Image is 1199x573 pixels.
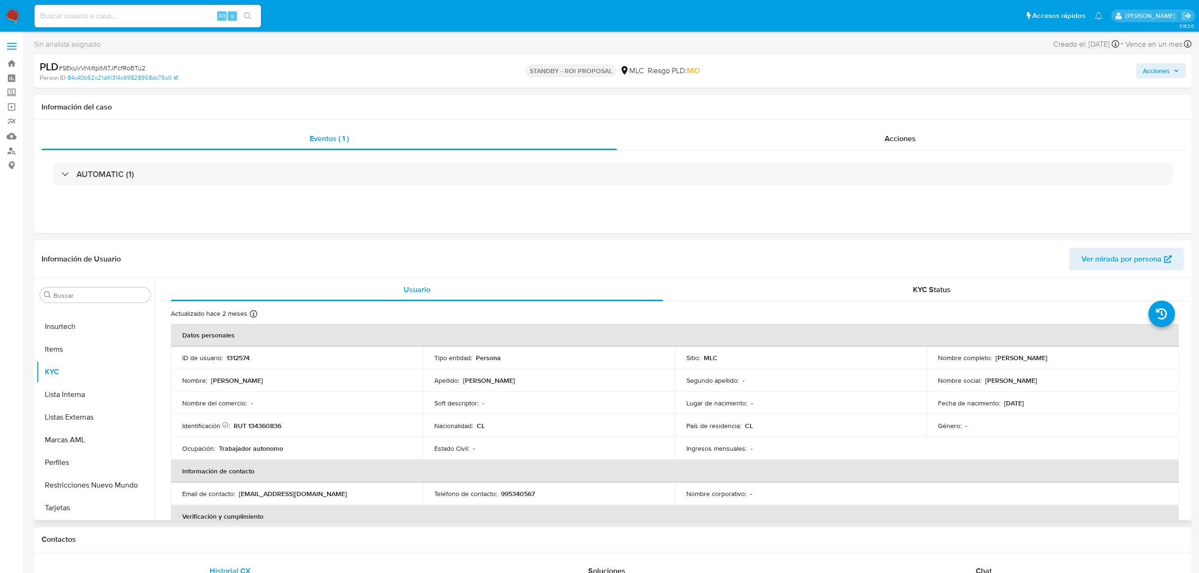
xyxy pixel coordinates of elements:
[938,399,1000,407] p: Fecha de nacimiento :
[704,354,718,362] p: MLC
[686,399,747,407] p: Lugar de nacimiento :
[750,489,752,498] p: -
[44,291,51,299] button: Buscar
[171,324,1179,346] th: Datos personales
[996,354,1047,362] p: [PERSON_NAME]
[239,489,347,498] p: [EMAIL_ADDRESS][DOMAIN_NAME]
[751,399,753,407] p: -
[182,354,223,362] p: ID de usuario :
[476,354,501,362] p: Persona
[985,376,1037,385] p: [PERSON_NAME]
[234,421,281,430] p: RUT 134360836
[68,74,178,82] a: 84c40b52c21d41314c99828958dc75c0
[53,163,1173,185] div: AUTOMATIC (1)
[938,376,981,385] p: Nombre social :
[219,444,283,453] p: Trabajador autonomo
[938,421,962,430] p: Género :
[231,11,234,20] span: s
[218,11,226,20] span: Alt
[687,65,700,76] span: MID
[745,421,753,430] p: CL
[434,399,479,407] p: Soft descriptor :
[686,376,739,385] p: Segundo apellido :
[182,399,247,407] p: Nombre del comercio :
[227,354,250,362] p: 1312574
[310,133,349,144] span: Eventos ( 1 )
[434,421,473,430] p: Nacionalidad :
[686,489,746,498] p: Nombre corporativo :
[463,376,515,385] p: [PERSON_NAME]
[913,284,951,295] span: KYC Status
[482,399,484,407] p: -
[473,444,475,453] p: -
[53,291,147,300] input: Buscar
[1125,11,1179,20] p: aline.magdaleno@mercadolibre.com
[1032,11,1085,21] span: Accesos rápidos
[686,354,700,362] p: Sitio :
[434,354,472,362] p: Tipo entidad :
[36,451,154,474] button: Perfiles
[938,354,992,362] p: Nombre completo :
[59,63,145,73] span: # SEkuVVnMtplMI7JFcfRoBTu2
[36,406,154,429] button: Listas Externas
[36,429,154,451] button: Marcas AML
[620,66,644,76] div: MLC
[34,10,261,22] input: Buscar usuario o caso...
[751,444,752,453] p: -
[182,444,215,453] p: Ocupación :
[211,376,263,385] p: [PERSON_NAME]
[1004,399,1024,407] p: [DATE]
[743,376,744,385] p: -
[171,505,1179,528] th: Verificación y cumplimiento
[501,489,535,498] p: 995340567
[686,444,747,453] p: Ingresos mensuales :
[171,309,247,318] p: Actualizado hace 2 meses
[182,421,230,430] p: Identificación :
[1143,63,1170,78] span: Acciones
[36,361,154,383] button: KYC
[1125,39,1182,50] span: Vence en un mes
[76,169,134,179] h3: AUTOMATIC (1)
[434,376,459,385] p: Apellido :
[238,9,257,23] button: search-icon
[1182,11,1192,21] a: Salir
[42,535,1184,544] h1: Contactos
[1069,248,1184,270] button: Ver mirada por persona
[40,74,66,82] b: Person ID
[36,315,154,338] button: Insurtech
[182,489,235,498] p: Email de contacto :
[526,64,616,77] p: STANDBY - ROI PROPOSAL
[1095,12,1103,20] a: Notificaciones
[477,421,485,430] p: CL
[404,284,431,295] span: Usuario
[36,497,154,519] button: Tarjetas
[42,254,121,264] h1: Información de Usuario
[36,383,154,406] button: Lista Interna
[686,421,741,430] p: País de residencia :
[182,376,207,385] p: Nombre :
[434,444,469,453] p: Estado Civil :
[648,66,700,76] span: Riesgo PLD:
[885,133,916,144] span: Acciones
[36,474,154,497] button: Restricciones Nuevo Mundo
[171,460,1179,482] th: Información de contacto
[1053,38,1119,51] div: Creado el: [DATE]
[965,421,967,430] p: -
[42,102,1184,112] h1: Información del caso
[251,399,253,407] p: -
[1121,38,1123,51] span: -
[434,489,497,498] p: Teléfono de contacto :
[1136,63,1186,78] button: Acciones
[34,39,101,50] span: Sin analista asignado
[36,338,154,361] button: Items
[40,59,59,74] b: PLD
[1081,248,1162,270] span: Ver mirada por persona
